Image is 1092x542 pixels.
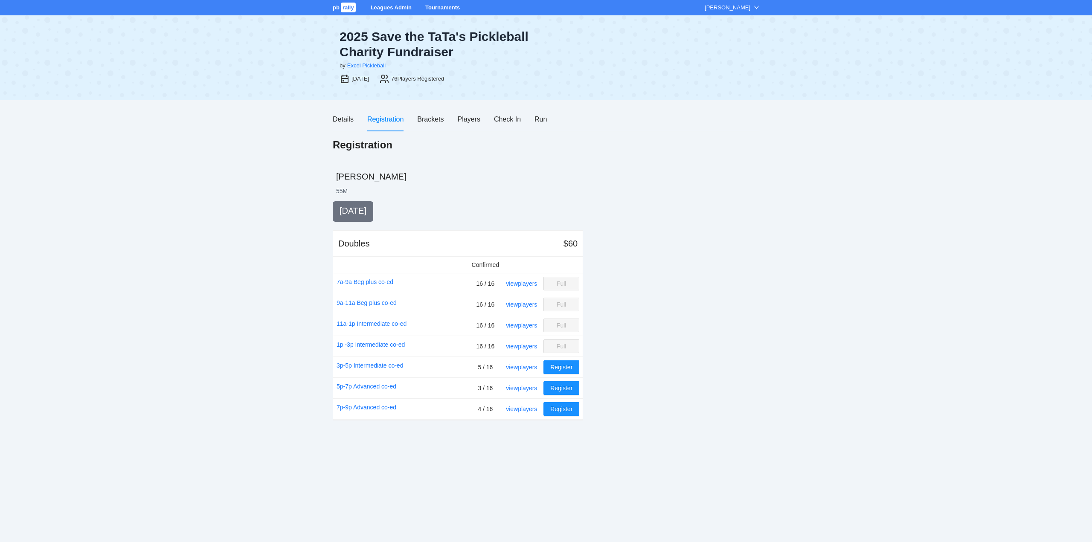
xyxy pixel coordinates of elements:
[506,322,537,329] a: view players
[337,361,403,370] a: 3p-5p Intermediate co-ed
[337,319,407,328] a: 11a-1p Intermediate co-ed
[468,315,503,336] td: 16 / 16
[333,138,392,152] h1: Registration
[494,114,521,125] div: Check In
[351,75,369,83] div: [DATE]
[340,61,346,70] div: by
[468,399,503,420] td: 4 / 16
[468,273,503,294] td: 16 / 16
[506,364,537,371] a: view players
[506,280,537,287] a: view players
[550,383,572,393] span: Register
[333,4,340,11] span: pb
[417,114,444,125] div: Brackets
[543,319,579,332] button: Full
[336,187,348,195] li: 55 M
[550,362,572,372] span: Register
[425,4,460,11] a: Tournaments
[468,357,503,378] td: 5 / 16
[543,339,579,353] button: Full
[534,114,547,125] div: Run
[391,75,444,83] div: 76 Players Registered
[468,257,503,273] td: Confirmed
[337,298,397,307] a: 9a-11a Beg plus co-ed
[468,294,503,315] td: 16 / 16
[754,5,759,10] span: down
[367,114,404,125] div: Registration
[337,277,393,287] a: 7a-9a Beg plus co-ed
[336,171,759,183] h2: [PERSON_NAME]
[338,238,369,249] div: Doubles
[333,114,354,125] div: Details
[543,381,579,395] button: Register
[506,301,537,308] a: view players
[337,382,396,391] a: 5p-7p Advanced co-ed
[543,402,579,416] button: Register
[371,4,412,11] a: Leagues Admin
[563,238,578,249] div: $60
[340,29,539,60] div: 2025 Save the TaTa's Pickleball Charity Fundraiser
[333,4,357,11] a: pbrally
[506,385,537,391] a: view players
[550,404,572,414] span: Register
[347,62,386,69] a: Excel Pickleball
[543,298,579,311] button: Full
[337,340,405,349] a: 1p -3p Intermediate co-ed
[340,206,366,215] span: [DATE]
[468,378,503,399] td: 3 / 16
[337,403,396,412] a: 7p-9p Advanced co-ed
[506,406,537,412] a: view players
[705,3,750,12] div: [PERSON_NAME]
[458,114,480,125] div: Players
[543,277,579,290] button: Full
[543,360,579,374] button: Register
[506,343,537,350] a: view players
[468,336,503,357] td: 16 / 16
[341,3,356,12] span: rally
